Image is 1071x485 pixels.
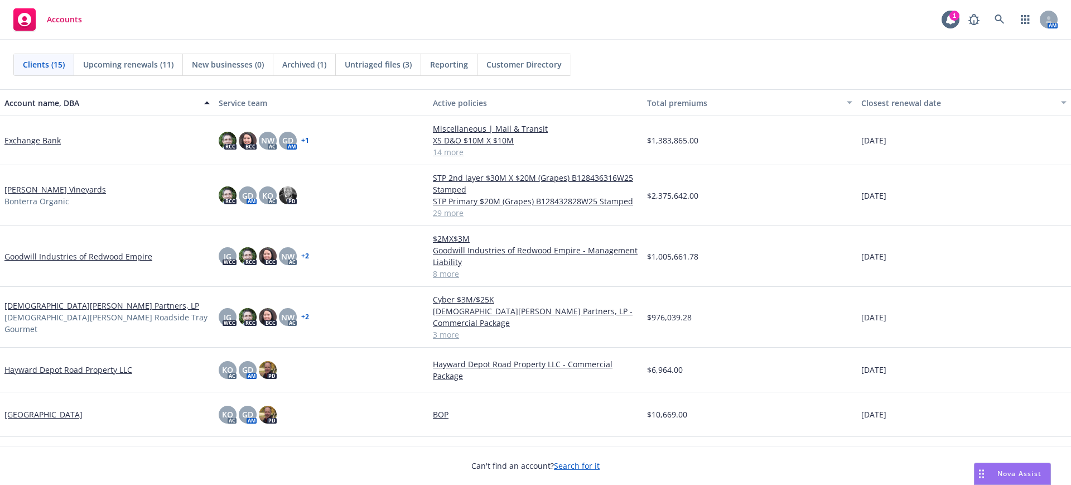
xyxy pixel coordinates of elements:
a: Search [988,8,1011,31]
a: [DEMOGRAPHIC_DATA][PERSON_NAME] Partners, LP - Commercial Package [433,305,638,329]
img: photo [219,186,237,204]
span: $1,005,661.78 [647,251,698,262]
div: Service team [219,97,424,109]
span: KO [222,409,233,420]
span: Reporting [430,59,468,70]
span: $10,669.00 [647,409,687,420]
span: GD [282,135,293,146]
span: [DATE] [861,409,886,420]
a: Accounts [9,4,86,35]
a: Hayward Depot Road Property LLC - Commercial Package [433,358,638,382]
span: [DATE] [861,190,886,201]
span: [DATE] [861,364,886,376]
a: 8 more [433,268,638,280]
img: photo [279,186,297,204]
a: Miscellaneous | Mail & Transit [433,123,638,135]
span: GD [242,409,253,420]
a: 3 more [433,329,638,340]
a: [DEMOGRAPHIC_DATA][PERSON_NAME] Partners, LP [4,300,199,311]
button: Total premiums [643,89,857,116]
span: Bonterra Organic [4,195,69,207]
img: photo [239,308,257,326]
a: + 2 [301,314,309,320]
a: 14 more [433,146,638,158]
span: $6,964.00 [647,364,683,376]
button: Nova Assist [974,463,1051,485]
span: GD [242,364,253,376]
img: photo [219,132,237,150]
div: Drag to move [974,463,988,484]
span: Customer Directory [486,59,562,70]
a: [GEOGRAPHIC_DATA] [4,409,83,420]
span: Archived (1) [282,59,326,70]
div: 1 [949,11,959,21]
span: [DATE] [861,251,886,262]
a: Search for it [554,460,600,471]
span: $1,383,865.00 [647,135,698,146]
img: photo [259,308,277,326]
a: Hayward Depot Road Property LLC [4,364,132,376]
span: KO [262,190,273,201]
span: $976,039.28 [647,311,692,323]
span: NW [261,135,274,146]
a: Report a Bug [963,8,985,31]
img: photo [259,361,277,379]
span: Nova Assist [997,469,1041,478]
a: Goodwill Industries of Redwood Empire - Management Liability [433,244,638,268]
span: [DATE] [861,311,886,323]
span: JG [224,311,231,323]
a: BOP [433,409,638,420]
span: Untriaged files (3) [345,59,412,70]
a: + 1 [301,137,309,144]
span: NW [281,311,295,323]
span: [DATE] [861,135,886,146]
span: Upcoming renewals (11) [83,59,173,70]
span: New businesses (0) [192,59,264,70]
span: Can't find an account? [471,460,600,472]
a: XS D&O $10M X $10M [433,135,638,146]
a: $2MX$3M [433,233,638,244]
a: Cyber $3M/$25K [433,294,638,305]
img: photo [259,406,277,424]
img: photo [259,247,277,265]
button: Service team [214,89,428,116]
div: Closest renewal date [861,97,1054,109]
span: NW [281,251,295,262]
a: 29 more [433,207,638,219]
button: Closest renewal date [857,89,1071,116]
span: Clients (15) [23,59,65,70]
span: GD [242,190,253,201]
span: Accounts [47,15,82,24]
a: STP Primary $20M (Grapes) B128432828W25 Stamped [433,195,638,207]
a: Auto Composite Rated [433,444,638,455]
span: $2,375,642.00 [647,190,698,201]
span: JG [224,251,231,262]
img: photo [239,247,257,265]
a: [PERSON_NAME] Vineyards [4,184,106,195]
div: Total premiums [647,97,840,109]
span: KO [222,364,233,376]
span: [DEMOGRAPHIC_DATA][PERSON_NAME] Roadside Tray Gourmet [4,311,210,335]
div: Active policies [433,97,638,109]
a: Exchange Bank [4,135,61,146]
img: photo [239,132,257,150]
button: Active policies [428,89,643,116]
div: Account name, DBA [4,97,197,109]
a: Switch app [1014,8,1036,31]
a: + 2 [301,253,309,260]
a: STP 2nd layer $30M X $20M (Grapes) B128436316W25 Stamped [433,172,638,195]
a: Goodwill Industries of Redwood Empire [4,251,152,262]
